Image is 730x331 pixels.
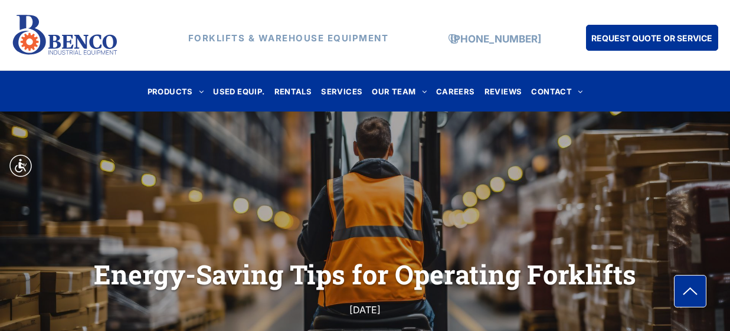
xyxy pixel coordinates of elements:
[270,83,317,99] a: RENTALS
[188,32,389,44] strong: FORKLIFTS & WAREHOUSE EQUIPMENT
[316,83,367,99] a: SERVICES
[526,83,587,99] a: CONTACT
[586,25,718,51] a: REQUEST QUOTE OR SERVICE
[450,33,541,45] a: [PHONE_NUMBER]
[208,83,269,99] a: USED EQUIP.
[480,83,527,99] a: REVIEWS
[367,83,431,99] a: OUR TEAM
[41,255,690,293] h1: Energy-Saving Tips for Operating Forklifts
[146,301,585,318] div: [DATE]
[591,27,712,49] span: REQUEST QUOTE OR SERVICE
[431,83,480,99] a: CAREERS
[143,83,209,99] a: PRODUCTS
